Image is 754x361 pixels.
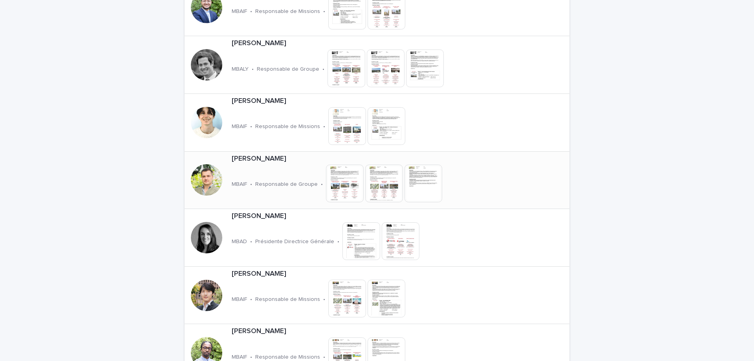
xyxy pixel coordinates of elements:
p: Présidente Directrice Générale [255,238,334,245]
p: MBAIF [232,8,247,15]
p: • [250,354,252,361]
a: [PERSON_NAME]MBAIF•Responsable de Missions• [185,267,569,324]
a: [PERSON_NAME]MBAIF•Responsable de Groupe• [185,152,569,209]
a: [PERSON_NAME]MBAD•Présidente Directrice Générale• [185,209,569,267]
p: Responsable de Missions [255,296,320,303]
p: • [250,296,252,303]
p: MBAD [232,238,247,245]
p: Responsable de Missions [255,354,320,361]
p: [PERSON_NAME] [232,39,500,48]
p: MBAIF [232,181,247,188]
a: [PERSON_NAME]MBALY•Responsable de Groupe• [185,36,569,94]
a: [PERSON_NAME]MBAIF•Responsable de Missions• [185,94,569,152]
p: [PERSON_NAME] [232,270,461,279]
p: • [250,238,252,245]
p: [PERSON_NAME] [232,327,461,336]
p: Responsable de Groupe [255,181,318,188]
p: [PERSON_NAME] [232,155,498,163]
p: • [323,354,325,361]
p: MBAIF [232,354,247,361]
p: Responsable de Missions [255,123,320,130]
p: • [323,296,325,303]
p: MBALY [232,66,249,73]
p: Responsable de Groupe [257,66,319,73]
p: • [322,66,324,73]
p: • [321,181,323,188]
p: MBAIF [232,296,247,303]
p: [PERSON_NAME] [232,212,476,221]
p: • [252,66,254,73]
p: • [250,181,252,188]
p: • [250,8,252,15]
p: Responsable de Missions [255,8,320,15]
p: • [323,123,325,130]
p: [PERSON_NAME] [232,97,461,106]
p: • [337,238,339,245]
p: MBAIF [232,123,247,130]
p: • [323,8,325,15]
p: • [250,123,252,130]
